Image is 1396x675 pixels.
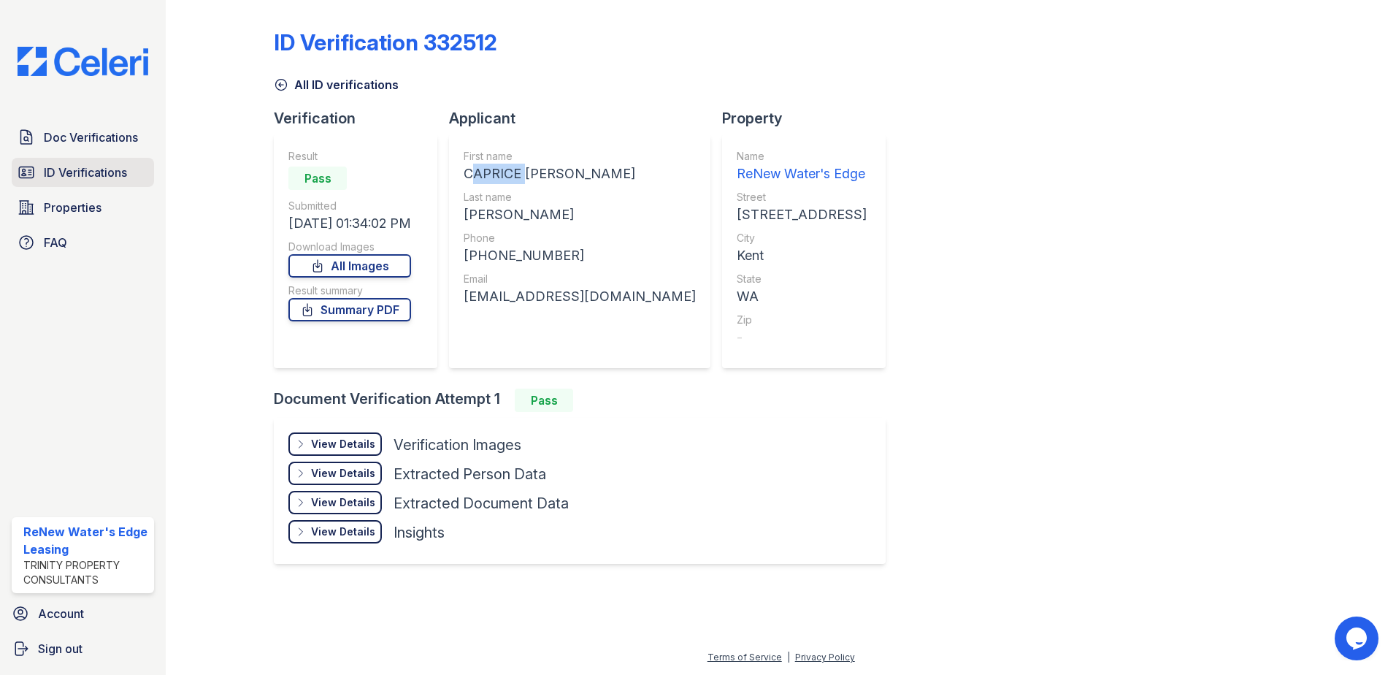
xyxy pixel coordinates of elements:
span: Properties [44,199,101,216]
div: Last name [464,190,696,205]
div: Pass [515,389,573,412]
div: View Details [311,525,375,539]
div: ID Verification 332512 [274,29,497,56]
a: Sign out [6,634,160,663]
div: | [787,652,790,663]
a: FAQ [12,228,154,257]
div: Applicant [449,108,722,129]
a: Summary PDF [288,298,411,321]
div: Result [288,149,411,164]
div: City [737,231,867,245]
iframe: chat widget [1335,617,1381,660]
div: Extracted Person Data [394,464,546,484]
a: Doc Verifications [12,123,154,152]
div: Phone [464,231,696,245]
a: ID Verifications [12,158,154,187]
span: Sign out [38,640,83,657]
div: Submitted [288,199,411,213]
div: ReNew Water's Edge Leasing [23,523,148,558]
a: Terms of Service [707,652,782,663]
div: [DATE] 01:34:02 PM [288,213,411,234]
span: FAQ [44,234,67,251]
a: Properties [12,193,154,222]
img: CE_Logo_Blue-a8612792a0a2168367f1c8372b55b34899dd931a85d93a1a3d3e32e68fde9ad4.png [6,47,160,76]
a: All ID verifications [274,76,399,94]
div: Trinity Property Consultants [23,558,148,587]
div: [PHONE_NUMBER] [464,245,696,266]
div: Pass [288,167,347,190]
a: Account [6,599,160,628]
span: Account [38,605,84,622]
div: Verification Images [394,435,521,455]
div: Insights [394,522,445,543]
div: [EMAIL_ADDRESS][DOMAIN_NAME] [464,286,696,307]
a: Privacy Policy [795,652,855,663]
div: Kent [737,245,867,266]
div: [PERSON_NAME] [464,205,696,225]
div: ReNew Water's Edge [737,164,867,184]
div: Property [722,108,897,129]
a: All Images [288,254,411,278]
span: ID Verifications [44,164,127,181]
div: [STREET_ADDRESS] [737,205,867,225]
div: Result summary [288,283,411,298]
div: Zip [737,313,867,327]
div: - [737,327,867,348]
div: Download Images [288,240,411,254]
div: State [737,272,867,286]
div: Extracted Document Data [394,493,569,514]
div: Street [737,190,867,205]
div: Document Verification Attempt 1 [274,389,897,412]
div: Email [464,272,696,286]
div: WA [737,286,867,307]
div: CAPRICE [PERSON_NAME] [464,164,696,184]
div: View Details [311,466,375,481]
div: View Details [311,495,375,510]
div: First name [464,149,696,164]
div: Name [737,149,867,164]
div: Verification [274,108,449,129]
span: Doc Verifications [44,129,138,146]
div: View Details [311,437,375,451]
a: Name ReNew Water's Edge [737,149,867,184]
